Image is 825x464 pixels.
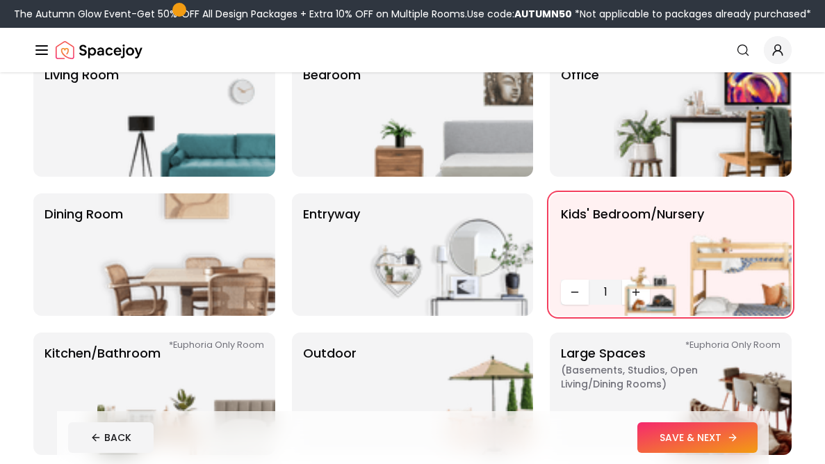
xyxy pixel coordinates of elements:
img: Bedroom [355,54,533,177]
p: Kids' Bedroom/Nursery [561,205,704,274]
span: ( Basements, Studios, Open living/dining rooms ) [561,363,735,391]
span: 1 [594,284,616,301]
button: SAVE & NEXT [637,422,758,453]
img: Kitchen/Bathroom *Euphoria Only [97,333,275,455]
button: Decrease quantity [561,280,589,305]
b: AUTUMN50 [514,7,572,21]
img: entryway [355,193,533,316]
p: Dining Room [44,205,123,305]
nav: Global [33,28,792,72]
img: Dining Room [97,193,275,316]
p: entryway [303,205,360,305]
p: Outdoor [303,344,357,444]
div: The Autumn Glow Event-Get 50% OFF All Design Packages + Extra 10% OFF on Multiple Rooms. [14,7,811,21]
img: Outdoor [355,333,533,455]
img: Living Room [97,54,275,177]
p: Bedroom [303,65,361,166]
img: Office [614,54,792,177]
img: Large Spaces *Euphoria Only [614,333,792,455]
a: Spacejoy [56,36,142,64]
p: Living Room [44,65,119,166]
img: Kids' Bedroom/Nursery [614,193,792,316]
p: Kitchen/Bathroom [44,344,161,444]
p: Office [561,65,599,166]
img: Spacejoy Logo [56,36,142,64]
span: *Not applicable to packages already purchased* [572,7,811,21]
span: Use code: [467,7,572,21]
button: BACK [68,422,154,453]
p: Large Spaces [561,344,735,444]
